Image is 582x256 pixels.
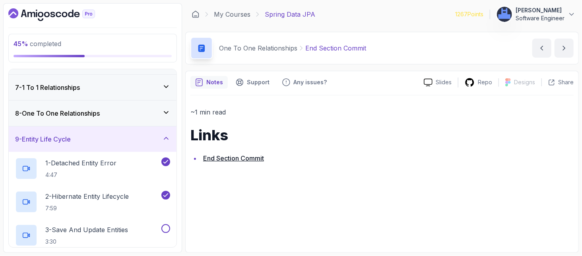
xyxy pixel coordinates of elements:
[231,76,274,89] button: Support button
[417,78,458,87] a: Slides
[458,78,499,87] a: Repo
[9,75,177,100] button: 7-1 To 1 Relationships
[541,78,574,86] button: Share
[214,10,250,19] a: My Courses
[15,109,100,118] h3: 8 - One To One Relationships
[45,225,128,235] p: 3 - Save And Update Entities
[15,157,170,180] button: 1-Detached Entity Error4:47
[277,76,332,89] button: Feedback button
[516,14,565,22] p: Software Engineer
[478,78,492,86] p: Repo
[9,126,177,152] button: 9-Entity Life Cycle
[206,78,223,86] p: Notes
[45,238,128,246] p: 3:30
[190,107,574,118] p: ~1 min read
[15,191,170,213] button: 2-Hibernate Entity Lifecycle7:59
[455,10,483,18] p: 1267 Points
[8,8,113,21] a: Dashboard
[15,83,80,92] h3: 7 - 1 To 1 Relationships
[14,40,61,48] span: completed
[203,154,264,162] a: End Section Commit
[15,134,71,144] h3: 9 - Entity Life Cycle
[190,127,574,143] h1: Links
[516,6,565,14] p: [PERSON_NAME]
[9,101,177,126] button: 8-One To One Relationships
[45,171,116,179] p: 4:47
[514,78,535,86] p: Designs
[45,204,129,212] p: 7:59
[45,158,116,168] p: 1 - Detached Entity Error
[45,192,129,201] p: 2 - Hibernate Entity Lifecycle
[558,78,574,86] p: Share
[497,6,576,22] button: user profile image[PERSON_NAME]Software Engineer
[265,10,315,19] p: Spring Data JPA
[555,39,574,58] button: next content
[293,78,327,86] p: Any issues?
[532,39,551,58] button: previous content
[190,76,228,89] button: notes button
[305,43,366,53] p: End Section Commit
[14,40,28,48] span: 45 %
[219,43,297,53] p: One To One Relationships
[436,78,452,86] p: Slides
[247,78,270,86] p: Support
[497,7,512,22] img: user profile image
[192,10,200,18] a: Dashboard
[15,224,170,246] button: 3-Save And Update Entities3:30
